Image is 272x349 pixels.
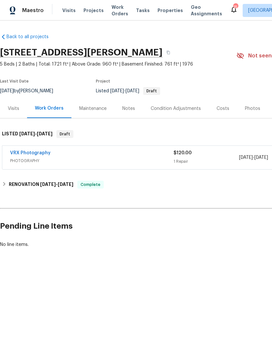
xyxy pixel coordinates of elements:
span: Tasks [136,8,150,13]
span: [DATE] [126,89,139,93]
span: [DATE] [19,131,35,136]
span: - [19,131,53,136]
span: [DATE] [37,131,53,136]
div: Condition Adjustments [151,105,201,112]
span: Maestro [22,7,44,14]
span: [DATE] [58,182,73,187]
span: Work Orders [112,4,128,17]
div: Notes [122,105,135,112]
span: Draft [57,131,73,137]
div: Costs [217,105,229,112]
span: Listed [96,89,160,93]
span: Properties [158,7,183,14]
button: Copy Address [162,47,174,58]
span: [DATE] [40,182,56,187]
h6: RENOVATION [9,181,73,189]
div: Visits [8,105,19,112]
div: Work Orders [35,105,64,112]
div: 1 Repair [174,158,239,165]
div: 15 [233,4,238,10]
div: Maintenance [79,105,107,112]
span: Geo Assignments [191,4,222,17]
span: Draft [144,89,159,93]
span: [DATE] [110,89,124,93]
span: - [110,89,139,93]
span: PHOTOGRAPHY [10,158,174,164]
span: - [40,182,73,187]
span: [DATE] [239,155,253,160]
span: Complete [78,181,103,188]
span: Visits [62,7,76,14]
span: - [239,154,268,161]
span: Project [96,79,110,83]
span: $120.00 [174,151,192,155]
h6: LISTED [2,130,53,138]
a: VRX Photography [10,151,51,155]
span: Projects [83,7,104,14]
div: Photos [245,105,260,112]
span: [DATE] [254,155,268,160]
